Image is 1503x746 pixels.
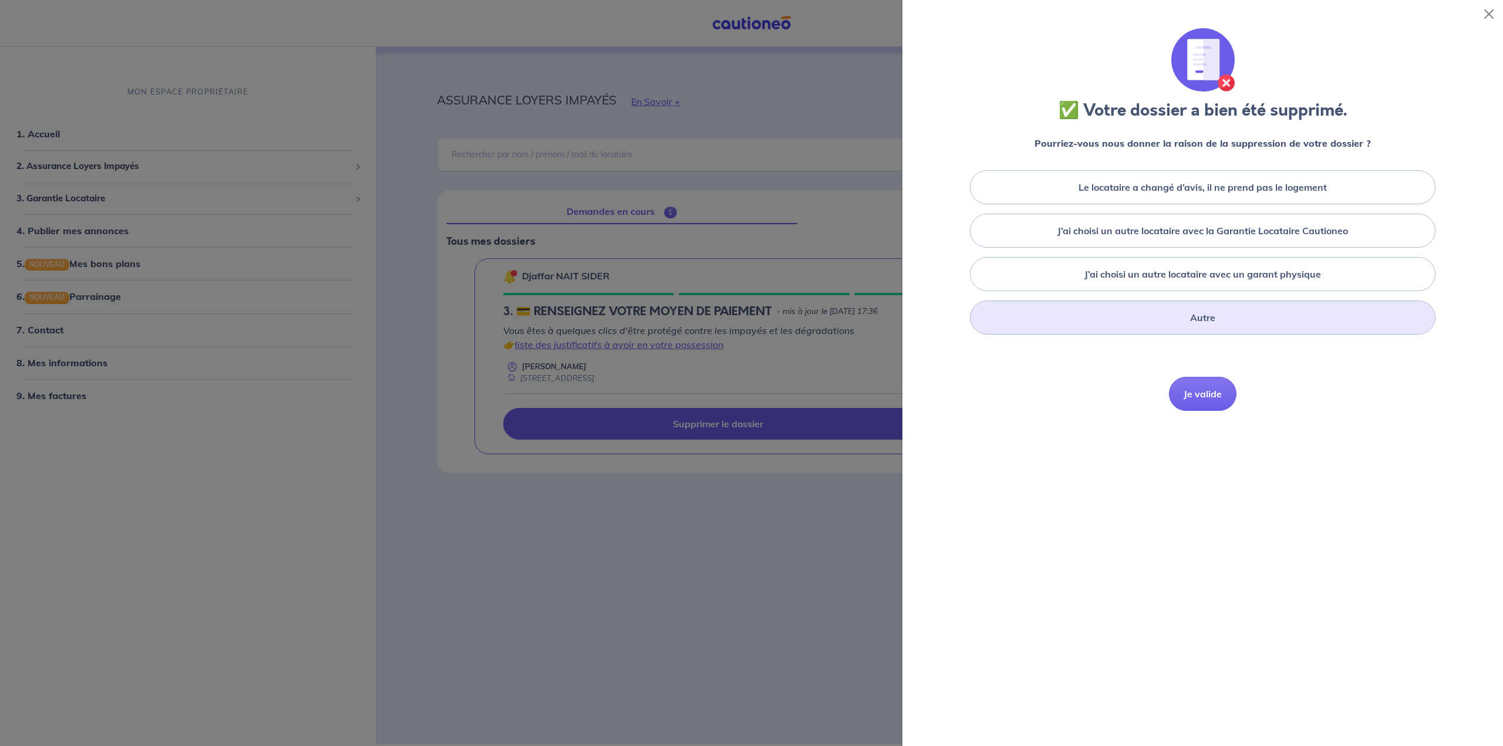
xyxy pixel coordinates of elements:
[1057,224,1348,238] label: J’ai choisi un autre locataire avec la Garantie Locataire Cautioneo
[1171,28,1235,92] img: illu_annulation_contrat.svg
[1480,5,1498,23] button: Close
[1084,267,1321,281] label: J’ai choisi un autre locataire avec un garant physique
[1034,137,1371,149] strong: Pourriez-vous nous donner la raison de la suppression de votre dossier ?
[1190,310,1215,325] label: Autre
[1079,180,1327,194] label: Le locataire a changé d’avis, il ne prend pas le logement
[1169,377,1236,411] button: Je valide
[1059,101,1347,121] h3: ✅ Votre dossier a bien été supprimé.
